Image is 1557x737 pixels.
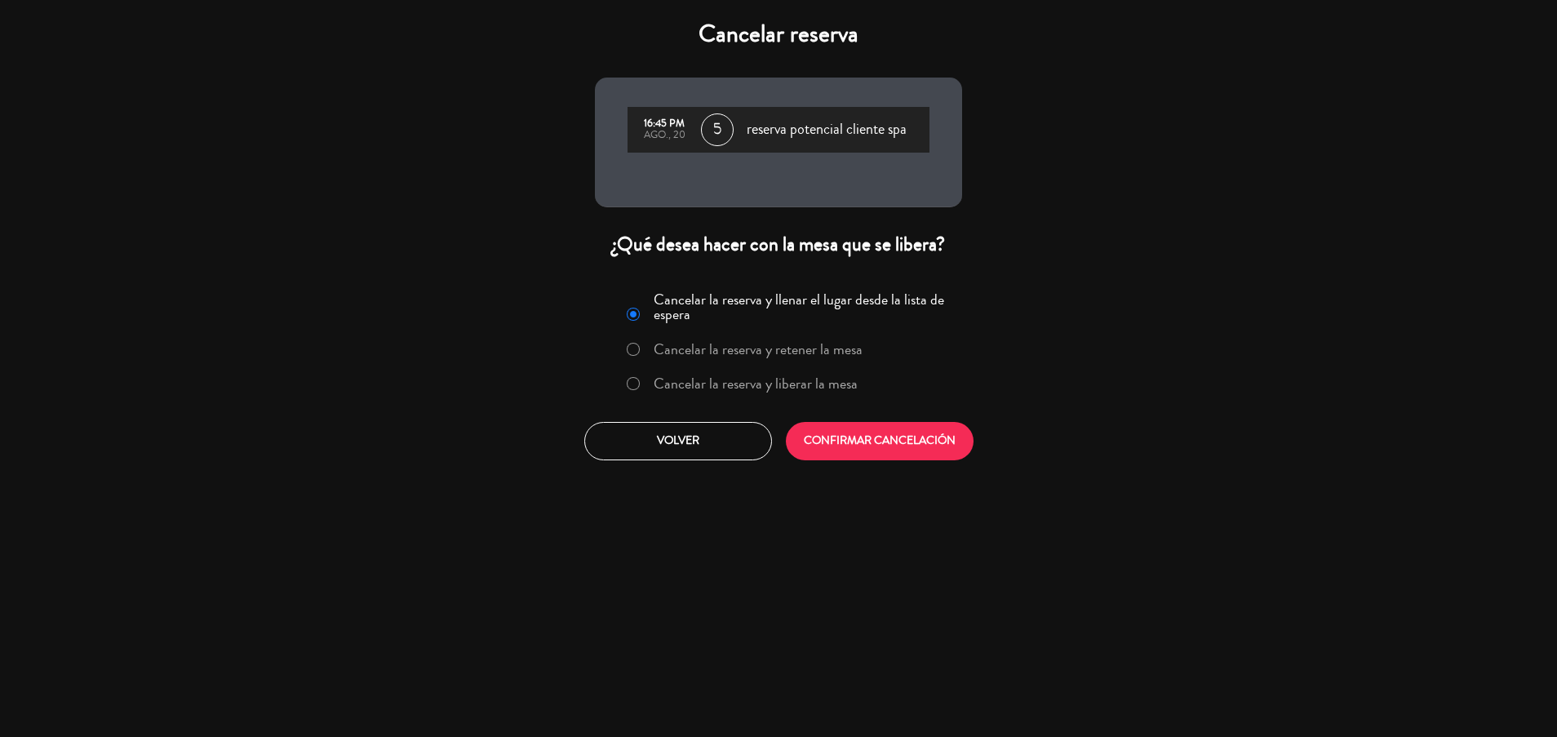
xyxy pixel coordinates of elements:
button: CONFIRMAR CANCELACIÓN [786,422,974,460]
h4: Cancelar reserva [595,20,962,49]
label: Cancelar la reserva y llenar el lugar desde la lista de espera [654,292,952,322]
label: Cancelar la reserva y retener la mesa [654,342,863,357]
div: 16:45 PM [636,118,693,130]
div: ¿Qué desea hacer con la mesa que se libera? [595,232,962,257]
label: Cancelar la reserva y liberar la mesa [654,376,858,391]
div: ago., 20 [636,130,693,141]
button: Volver [584,422,772,460]
span: 5 [701,113,734,146]
span: reserva potencial cliente spa [747,118,907,142]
